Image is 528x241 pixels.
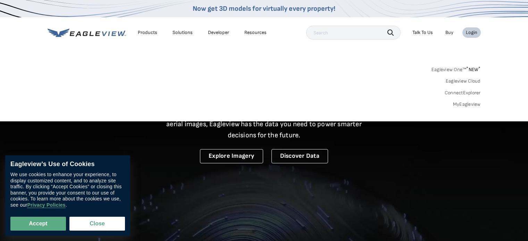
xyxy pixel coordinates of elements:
div: Products [138,29,157,36]
a: Buy [445,29,453,36]
a: Explore Imagery [200,149,263,163]
button: Accept [10,217,66,231]
div: Resources [244,29,267,36]
button: Close [69,217,125,231]
a: Developer [208,29,229,36]
span: NEW [466,67,480,72]
a: Eagleview Cloud [446,78,481,84]
a: MyEagleview [453,101,481,107]
div: Talk To Us [412,29,433,36]
div: Login [466,29,477,36]
p: A new era starts here. Built on more than 3.5 billion high-resolution aerial images, Eagleview ha... [158,107,370,141]
a: ConnectExplorer [445,90,481,96]
div: Eagleview’s Use of Cookies [10,161,125,168]
div: Solutions [173,29,193,36]
a: Privacy Policies [27,202,65,208]
a: Now get 3D models for virtually every property! [193,5,335,13]
input: Search [306,26,401,40]
a: Eagleview One™*NEW* [431,64,481,72]
div: We use cookies to enhance your experience, to display customized content, and to analyze site tra... [10,172,125,208]
a: Discover Data [271,149,328,163]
